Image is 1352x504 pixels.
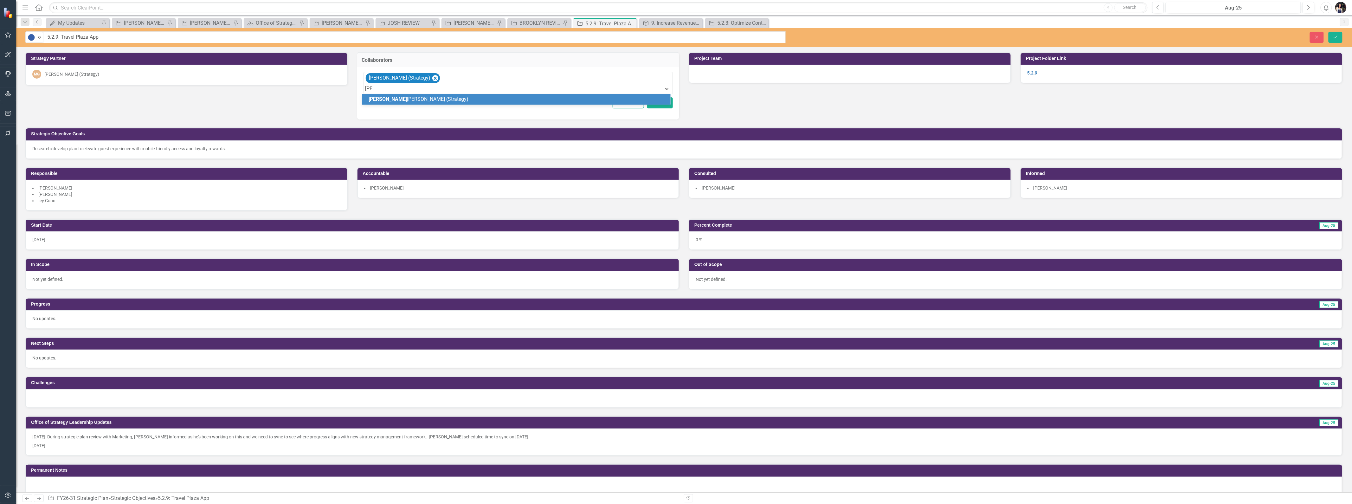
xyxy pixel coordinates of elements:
[32,145,1336,152] p: Research/develop plan to elevate guest experience with mobile-friendly access and loyalty rewards.
[32,315,1336,322] p: No updates.
[31,380,741,385] h3: Challenges
[57,495,108,501] a: FY26-31 Strategic Plan
[696,276,1336,282] p: Not yet defined.
[369,96,468,102] span: [PERSON_NAME] (Strategy)
[28,34,35,41] img: Not Started
[38,192,72,197] span: [PERSON_NAME]
[1026,171,1339,176] h3: Informed
[179,19,232,27] a: [PERSON_NAME]'s Team's SOs FY20-FY25
[311,19,364,27] a: [PERSON_NAME] REVIEW
[432,75,438,81] div: Remove [object Object]
[48,19,100,27] a: My Updates
[1166,2,1301,13] button: Aug-25
[519,19,561,27] div: BROOKLYN REVIEW
[585,20,635,28] div: 5.2.9: Travel Plaza App
[58,19,100,27] div: My Updates
[31,223,676,228] h3: Start Date
[49,2,1147,13] input: Search ClearPoint...
[1319,222,1338,229] span: Aug-25
[32,355,1336,361] p: No updates.
[707,19,767,27] a: 5.2.3: Optimize Contact Centers through Artificial Intelligence
[31,468,1339,473] h3: Permanent Notes
[694,56,1008,61] h3: Project Team
[641,19,701,27] a: 9. Increase Revenue Growth
[31,341,730,346] h3: Next Steps
[694,262,1339,267] h3: Out of Scope
[694,171,1008,176] h3: Consulted
[651,19,701,27] div: 9. Increase Revenue Growth
[1319,419,1338,426] span: Aug-25
[113,19,166,27] a: [PERSON_NAME]'s Team's Action Plans
[32,441,1336,449] p: [DATE]:
[31,132,1339,136] h3: Strategic Objective Goals
[363,171,676,176] h3: Accountable
[32,70,41,79] div: MG
[48,495,679,502] div: » »
[1168,4,1299,12] div: Aug-25
[124,19,166,27] div: [PERSON_NAME]'s Team's Action Plans
[1033,185,1067,191] span: [PERSON_NAME]
[245,19,298,27] a: Office of Strategy Continuous Improvement Initiatives
[689,231,1342,250] div: 0 %
[111,495,155,501] a: Strategic Objectives
[32,237,45,242] span: [DATE]
[717,19,767,27] div: 5.2.3: Optimize Contact Centers through Artificial Intelligence
[31,171,344,176] h3: Responsible
[1335,2,1347,13] img: Layla Freeman
[388,19,429,27] div: JOSH REVIEW
[256,19,298,27] div: Office of Strategy Continuous Improvement Initiatives
[44,71,99,77] div: [PERSON_NAME] (Strategy)
[31,420,1079,425] h3: Office of Strategy Leadership Updates
[694,223,1116,228] h3: Percent Complete
[362,57,675,63] h3: Collaborators
[370,185,404,191] span: [PERSON_NAME]
[1027,70,1038,75] a: 5.2.9
[369,96,407,102] span: [PERSON_NAME]
[443,19,495,27] a: [PERSON_NAME] REVIEW
[38,198,55,203] span: Icy Conn
[702,185,736,191] span: [PERSON_NAME]
[1026,56,1339,61] h3: Project Folder Link
[190,19,232,27] div: [PERSON_NAME]'s Team's SOs FY20-FY25
[3,7,14,18] img: ClearPoint Strategy
[377,19,429,27] a: JOSH REVIEW
[1319,340,1338,347] span: Aug-25
[1319,380,1338,387] span: Aug-25
[454,19,495,27] div: [PERSON_NAME] REVIEW
[43,31,786,43] input: This field is required
[31,302,673,307] h3: Progress
[31,262,676,267] h3: In Scope
[369,75,431,81] span: [PERSON_NAME] (Strategy)
[509,19,561,27] a: BROOKLYN REVIEW
[158,495,209,501] div: 5.2.9: Travel Plaza App
[32,434,1336,441] p: [DATE]: During strategic plan review with Marketing, [PERSON_NAME] informed us he's been working ...
[32,276,672,282] p: Not yet defined.
[1123,5,1137,10] span: Search
[322,19,364,27] div: [PERSON_NAME] REVIEW
[38,185,72,191] span: [PERSON_NAME]
[31,56,344,61] h3: Strategy Partner
[1114,3,1146,12] button: Search
[1319,301,1338,308] span: Aug-25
